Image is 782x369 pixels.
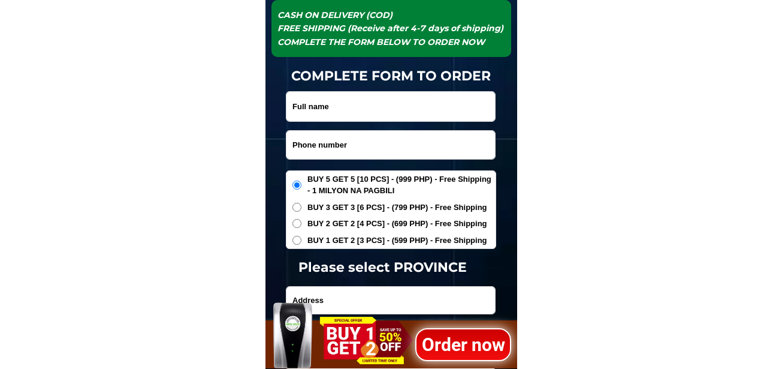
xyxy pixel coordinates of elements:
[307,218,487,230] span: BUY 2 GET 2 [4 PCS] - (699 PHP) - Free Shipping
[257,257,509,277] h1: Please select PROVINCE
[292,181,301,190] input: BUY 5 GET 5 [10 PCS] - (999 PHP) - Free Shipping - 1 MILYON NA PAGBILI
[286,92,495,121] input: Input full_name
[307,202,487,214] span: BUY 3 GET 3 [6 PCS] - (799 PHP) - Free Shipping
[415,331,511,358] h1: Order now
[366,338,376,360] span: 2
[307,173,496,197] span: BUY 5 GET 5 [10 PCS] - (999 PHP) - Free Shipping - 1 MILYON NA PAGBILI
[292,219,301,228] input: BUY 2 GET 2 [4 PCS] - (699 PHP) - Free Shipping
[292,236,301,245] input: BUY 1 GET 2 [3 PCS] - (599 PHP) - Free Shipping
[265,66,517,86] h1: COMPLETE FORM TO ORDER
[286,287,495,314] input: Input address
[292,203,301,212] input: BUY 3 GET 3 [6 PCS] - (799 PHP) - Free Shipping
[277,8,505,49] h1: CASH ON DELIVERY (COD) FREE SHIPPING (Receive after 4-7 days of shipping) COMPLETE THE FORM BELOW...
[307,235,487,247] span: BUY 1 GET 2 [3 PCS] - (599 PHP) - Free Shipping
[286,131,495,159] input: Input phone_number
